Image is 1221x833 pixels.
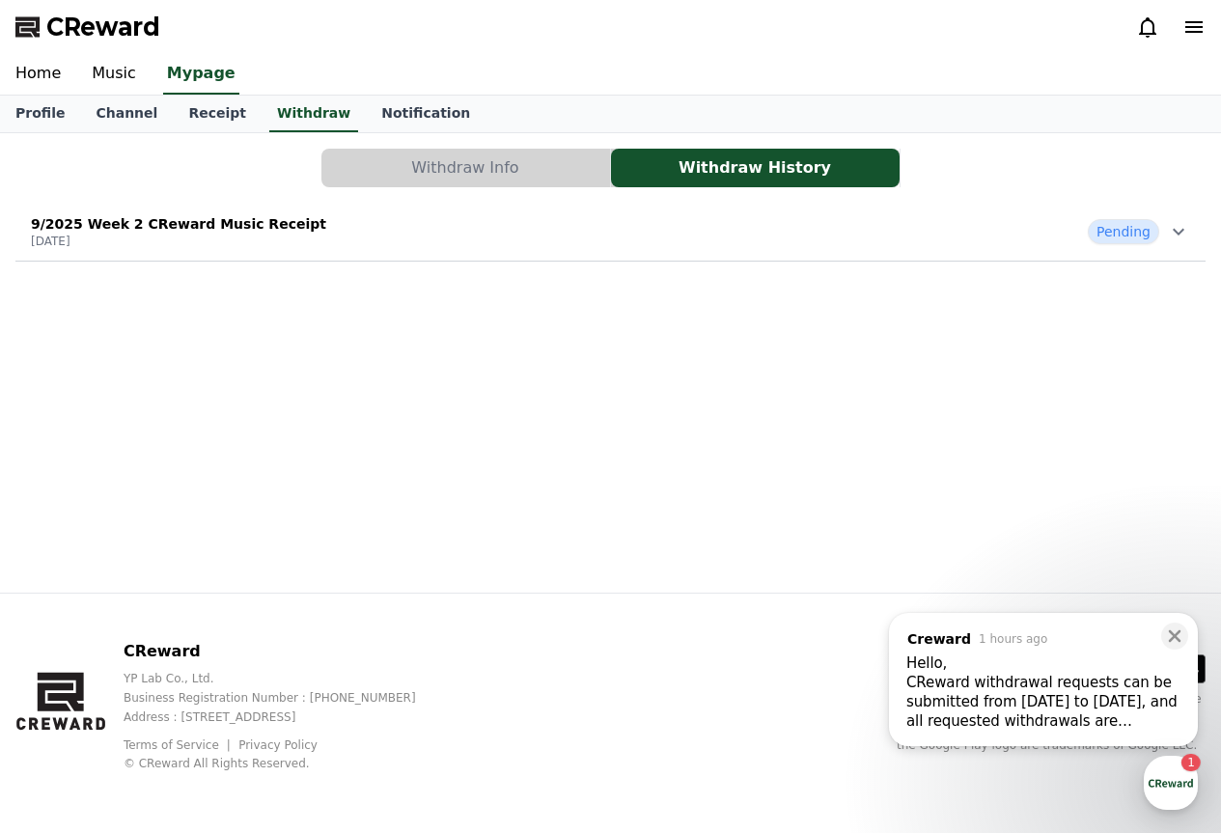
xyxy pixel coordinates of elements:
a: Music [76,54,152,95]
p: Address : [STREET_ADDRESS] [124,709,447,725]
a: 1Messages [127,612,249,660]
a: Settings [249,612,371,660]
span: 1 [196,611,203,626]
p: 9/2025 Week 2 CReward Music Receipt [31,214,326,234]
a: Withdraw [269,96,358,132]
a: Withdraw History [611,149,901,187]
a: Privacy Policy [238,738,318,752]
a: Receipt [173,96,262,132]
p: Business Registration Number : [PHONE_NUMBER] [124,690,447,706]
a: Withdraw Info [321,149,611,187]
button: 9/2025 Week 2 CReward Music Receipt [DATE] Pending [15,203,1206,262]
span: Home [49,641,83,656]
a: Notification [366,96,486,132]
p: CReward [124,640,447,663]
a: Mypage [163,54,239,95]
span: Settings [286,641,333,656]
button: Withdraw History [611,149,900,187]
a: Terms of Service [124,738,234,752]
button: Withdraw Info [321,149,610,187]
span: Pending [1088,219,1159,244]
a: Channel [80,96,173,132]
a: Home [6,612,127,660]
p: [DATE] [31,234,326,249]
a: CReward [15,12,160,42]
p: © CReward All Rights Reserved. [124,756,447,771]
p: YP Lab Co., Ltd. [124,671,447,686]
span: CReward [46,12,160,42]
span: Messages [160,642,217,657]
